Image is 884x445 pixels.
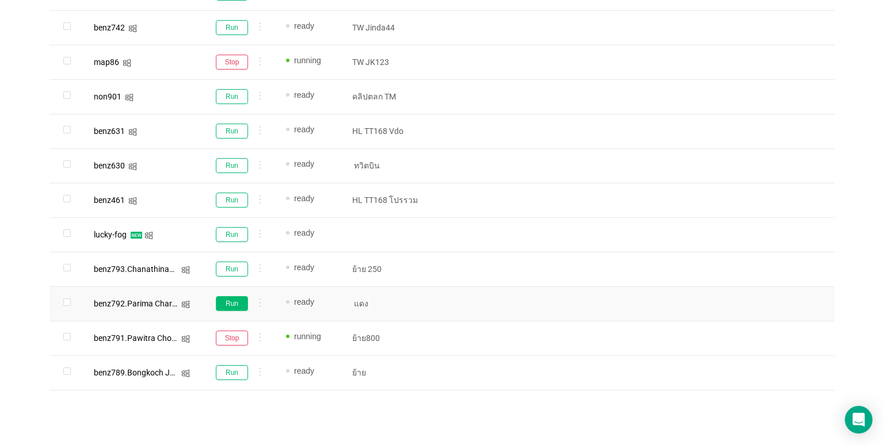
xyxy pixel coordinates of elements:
[94,333,205,343] span: benz791.Pawitra Chotawanich
[125,93,134,102] i: icon: windows
[352,91,436,102] p: คลิปตลก TM
[94,58,119,66] div: map86
[128,128,137,136] i: icon: windows
[294,125,314,134] span: ready
[94,196,125,204] div: benz461
[294,332,321,341] span: running
[181,369,190,378] i: icon: windows
[216,296,248,311] button: Run
[352,160,382,171] span: ทวิตบิน
[294,263,314,272] span: ready
[181,266,190,274] i: icon: windows
[181,300,190,309] i: icon: windows
[352,56,436,68] p: TW JK123
[352,298,370,309] span: แดง
[94,299,195,308] span: benz792.Parima Chartpipak
[216,331,248,346] button: Stop
[294,159,314,168] span: ready
[94,127,125,135] div: benz631
[94,93,121,101] div: non901
[216,365,248,380] button: Run
[294,366,314,375] span: ready
[352,263,436,275] p: ย้าย 250
[123,59,131,67] i: icon: windows
[94,24,125,32] div: benz742
[128,24,137,33] i: icon: windows
[352,332,436,344] p: ย้าย800
[352,125,436,137] p: HL TT168 Vdo
[216,158,248,173] button: Run
[94,162,125,170] div: benz630
[294,56,321,65] span: running
[128,197,137,205] i: icon: windows
[294,21,314,30] span: ready
[94,231,127,239] div: lucky-fog
[845,406,872,434] div: Open Intercom Messenger
[181,335,190,343] i: icon: windows
[216,89,248,104] button: Run
[294,90,314,99] span: ready
[216,227,248,242] button: Run
[352,367,436,378] p: ย้าย
[294,194,314,203] span: ready
[294,228,314,237] span: ready
[216,124,248,139] button: Run
[216,55,248,70] button: Stop
[94,368,207,377] span: benz789.Bongkoch Jantarasab
[352,194,436,206] p: HL TT168 โปรรวม
[216,262,248,277] button: Run
[216,20,248,35] button: Run
[352,22,436,33] p: TW Jinda44
[144,231,153,240] i: icon: windows
[128,162,137,171] i: icon: windows
[94,264,214,274] span: benz793.Chanathinad Natapiwat
[216,193,248,208] button: Run
[294,297,314,306] span: ready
